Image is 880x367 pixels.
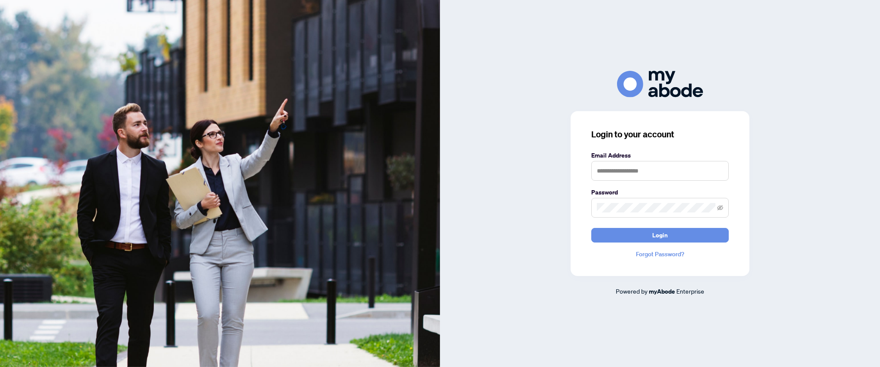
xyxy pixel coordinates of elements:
[676,287,704,295] span: Enterprise
[652,228,668,242] span: Login
[591,228,729,243] button: Login
[591,128,729,140] h3: Login to your account
[591,249,729,259] a: Forgot Password?
[616,287,648,295] span: Powered by
[649,287,675,296] a: myAbode
[617,71,703,97] img: ma-logo
[591,151,729,160] label: Email Address
[717,205,723,211] span: eye-invisible
[591,188,729,197] label: Password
